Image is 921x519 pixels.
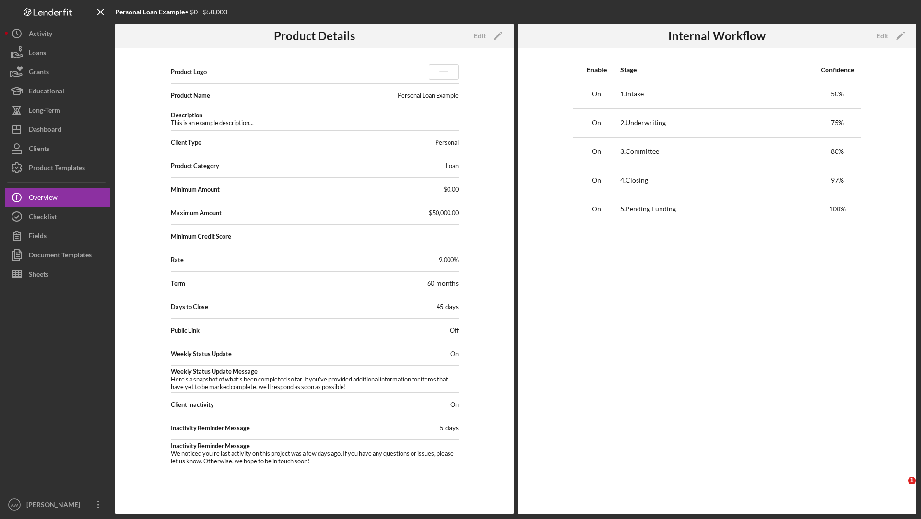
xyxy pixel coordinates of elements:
[814,60,861,80] th: Confidence
[450,350,459,358] span: On
[668,29,766,43] h3: Internal Workflow
[5,43,110,62] button: Loans
[429,209,459,217] span: $50,000.00
[871,29,909,43] button: Edit
[29,158,85,180] div: Product Templates
[29,226,47,248] div: Fields
[573,166,620,195] td: On
[908,477,916,484] span: 1
[171,92,210,99] span: Product Name
[171,326,200,334] span: Public Link
[171,119,254,127] pre: This is an example description...
[29,120,61,141] div: Dashboard
[24,495,86,517] div: [PERSON_NAME]
[5,226,110,245] button: Fields
[573,137,620,166] td: On
[171,279,185,287] span: Term
[171,424,250,432] span: Inactivity Reminder Message
[445,302,459,311] span: days
[573,80,620,108] td: On
[814,166,861,195] td: 97 %
[171,138,201,146] span: Client Type
[814,195,861,223] td: 100 %
[450,401,459,408] span: On
[620,166,814,195] td: 4 . Closing
[171,442,459,450] span: Inactivity Reminder Message
[876,29,888,43] div: Edit
[398,92,459,99] div: Personal Loan Example
[29,207,57,229] div: Checklist
[620,108,814,137] td: 2 . Underwriting
[5,24,110,43] button: Activity
[437,303,459,311] div: 45
[5,245,110,265] button: Document Templates
[171,162,219,170] span: Product Category
[427,279,459,287] div: 60
[5,495,110,514] button: AW[PERSON_NAME]
[5,265,110,284] a: Sheets
[814,80,861,108] td: 50 %
[5,62,110,81] button: Grants
[814,137,861,166] td: 80 %
[171,375,459,391] pre: Here's a snapshot of what’s been completed so far. If you’ve provided additional information for ...
[171,68,207,76] span: Product Logo
[620,80,814,108] td: 1 . Intake
[171,232,231,240] span: Minimum Credit Score
[5,81,110,101] button: Educational
[445,424,459,432] span: days
[888,477,911,500] iframe: Intercom live chat
[171,111,459,119] span: Description
[814,108,861,137] td: 75 %
[444,185,459,193] span: $0.00
[29,265,48,286] div: Sheets
[446,162,459,170] div: Loan
[5,101,110,120] button: Long-Term
[171,303,208,311] span: Days to Close
[5,158,110,177] button: Product Templates
[115,8,227,16] div: • $0 - $50,000
[5,120,110,139] button: Dashboard
[115,8,185,16] b: Personal Loan Example
[5,188,110,207] button: Overview
[171,185,220,193] span: Minimum Amount
[171,350,232,358] span: Weekly Status Update
[450,326,459,334] span: Off
[171,401,214,408] span: Client Inactivity
[620,60,814,80] th: Stage
[29,245,92,267] div: Document Templates
[435,138,459,146] div: Personal
[171,209,222,217] span: Maximum Amount
[29,139,49,161] div: Clients
[5,139,110,158] a: Clients
[11,502,18,507] text: AW
[29,188,58,209] div: Overview
[5,207,110,226] button: Checklist
[474,29,486,43] div: Edit
[171,450,459,465] pre: We noticed you’re last activity on this project was a few days ago. If you have any questions or ...
[440,424,459,432] div: 5
[573,108,620,137] td: On
[29,24,52,46] div: Activity
[573,60,620,80] th: Enable
[439,256,459,264] span: 9.000%
[171,256,184,264] span: Rate
[620,195,814,223] td: 5 . Pending Funding
[573,195,620,223] td: On
[620,137,814,166] td: 3 . Committee
[436,279,459,287] span: months
[29,101,60,122] div: Long-Term
[171,368,459,375] span: Weekly Status Update Message
[29,43,46,65] div: Loans
[29,81,64,103] div: Educational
